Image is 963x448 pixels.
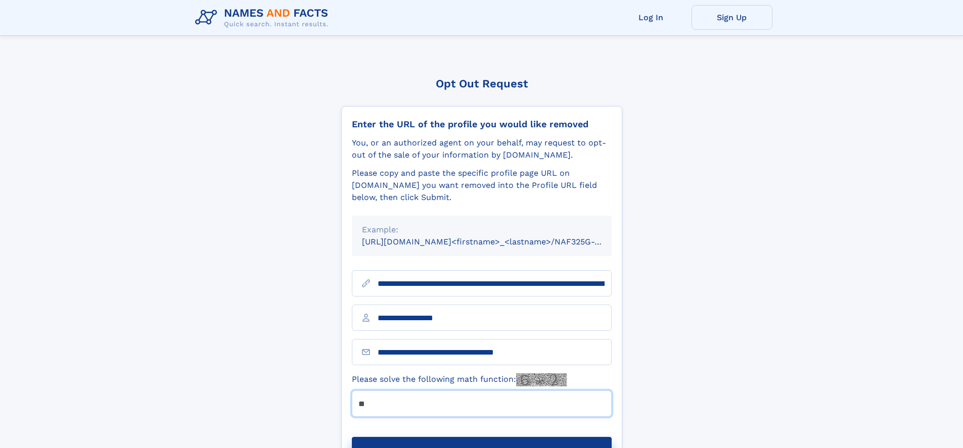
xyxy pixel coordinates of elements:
[352,373,567,386] label: Please solve the following math function:
[191,4,337,31] img: Logo Names and Facts
[611,5,692,30] a: Log In
[362,224,602,236] div: Example:
[341,77,622,90] div: Opt Out Request
[692,5,772,30] a: Sign Up
[352,167,612,204] div: Please copy and paste the specific profile page URL on [DOMAIN_NAME] you want removed into the Pr...
[352,119,612,130] div: Enter the URL of the profile you would like removed
[362,237,631,246] small: [URL][DOMAIN_NAME]<firstname>_<lastname>/NAF325G-xxxxxxxx
[352,137,612,161] div: You, or an authorized agent on your behalf, may request to opt-out of the sale of your informatio...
